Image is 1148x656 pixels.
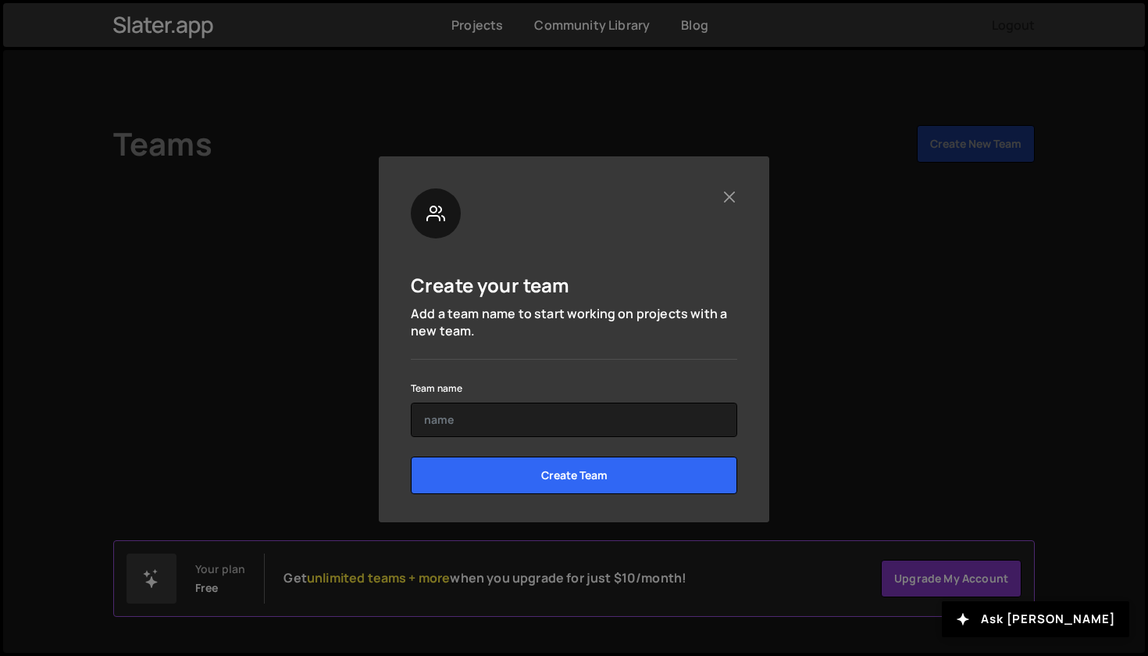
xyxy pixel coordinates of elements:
input: Create Team [411,457,737,494]
button: Ask [PERSON_NAME] [942,601,1129,637]
p: Add a team name to start working on projects with a new team. [411,305,737,340]
input: name [411,403,737,437]
h5: Create your team [411,273,570,297]
button: Close [721,188,737,205]
label: Team name [411,381,462,396]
